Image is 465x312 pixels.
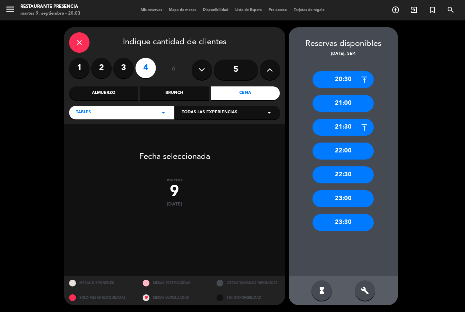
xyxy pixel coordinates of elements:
div: ó [163,58,185,82]
div: martes 9. septiembre - 20:03 [20,10,80,17]
div: Cena [211,86,280,100]
div: SOLO MESAS BLOQUEADAS [64,291,138,305]
i: arrow_drop_down [159,109,167,117]
i: build [361,286,369,295]
i: search [447,6,455,14]
span: Todas las experiencias [182,109,237,116]
div: 23:30 [312,214,374,231]
div: [DATE], sep. [289,51,398,58]
div: MESAS BLOQUEADAS [138,291,211,305]
span: Tarjetas de regalo [290,8,328,12]
div: Almuerzo [69,86,138,100]
div: OTROS TAMAÑOS DIPONIBLES [211,276,285,291]
label: 2 [91,58,112,78]
div: 23:00 [312,190,374,207]
span: WALK IN [405,4,423,16]
span: BUSCAR [442,4,460,16]
label: 4 [135,58,156,78]
div: 21:00 [312,95,374,112]
div: 21:30 [312,119,374,136]
i: menu [5,4,15,14]
div: [DATE] [64,201,285,207]
span: Pre-acceso [265,8,290,12]
i: add_circle_outline [391,6,400,14]
span: Tables [76,109,91,116]
span: Lista de Espera [232,8,265,12]
div: martes [64,177,285,183]
i: arrow_drop_down [265,109,273,117]
i: hourglass_full [318,286,326,295]
div: Brunch [140,86,209,100]
div: Restaurante Presencia [20,3,80,10]
span: Mapa de mesas [165,8,199,12]
div: 22:00 [312,143,374,160]
div: 9 [64,183,285,201]
div: SIN DISPONIBILIDAD [211,291,285,305]
div: MESAS RESTRINGIDAS [138,276,211,291]
span: Reserva especial [423,4,442,16]
div: Fecha seleccionada [64,142,285,164]
i: close [75,38,83,47]
label: 3 [113,58,134,78]
span: RESERVAR MESA [386,4,405,16]
label: 1 [69,58,90,78]
span: Disponibilidad [199,8,232,12]
i: turned_in_not [428,6,436,14]
i: exit_to_app [410,6,418,14]
div: Indique cantidad de clientes [69,32,280,53]
div: Reservas disponibles [289,37,398,51]
div: 22:30 [312,166,374,183]
div: 20:30 [312,71,374,88]
div: MESAS DISPONIBLES [64,276,138,291]
button: menu [5,4,15,17]
span: Mis reservas [137,8,165,12]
